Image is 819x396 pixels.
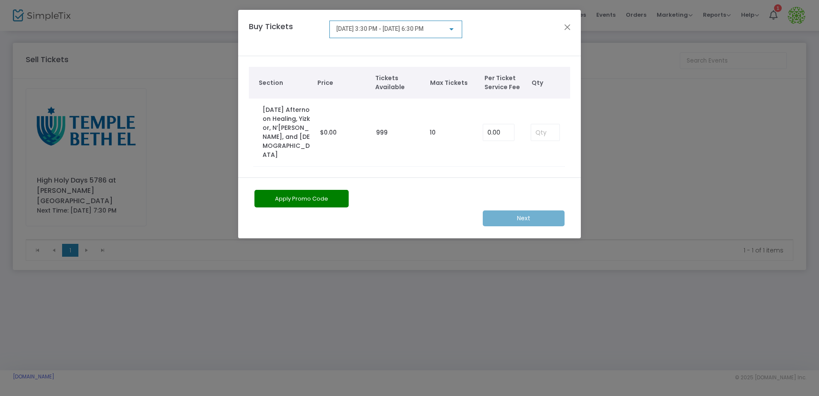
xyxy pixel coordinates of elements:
span: Section [259,78,309,87]
span: [DATE] 3:30 PM - [DATE] 6:30 PM [336,25,424,32]
button: Close [562,21,573,33]
span: Qty [532,78,566,87]
label: [DATE] Afternoon Healing, Yizkor, N’[PERSON_NAME], and [DEMOGRAPHIC_DATA] [263,105,311,159]
span: Price [317,78,367,87]
label: 999 [376,128,388,137]
input: Enter Service Fee [483,124,514,141]
span: Tickets Available [375,74,421,92]
h4: Buy Tickets [245,21,325,45]
input: Qty [531,124,559,141]
span: Per Ticket Service Fee [484,74,527,92]
span: Max Tickets [430,78,476,87]
span: $0.00 [320,128,337,137]
button: Apply Promo Code [254,190,349,207]
label: 10 [430,128,436,137]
